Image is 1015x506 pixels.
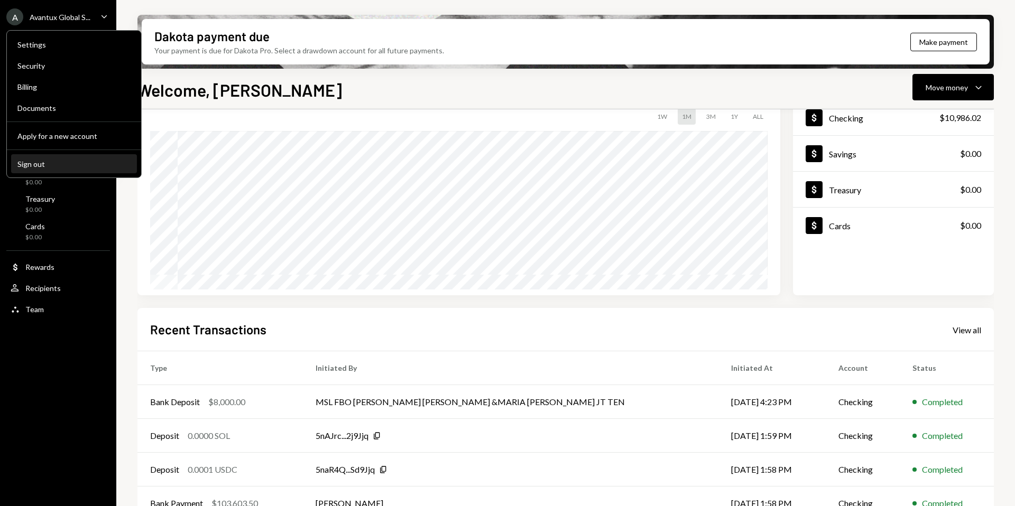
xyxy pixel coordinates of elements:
div: Savings [829,149,856,159]
a: Recipients [6,278,110,297]
div: 1Y [726,108,742,125]
div: $0.00 [960,219,981,232]
div: 5naR4Q...Sd9Jjq [316,463,375,476]
div: 5nAJrc...2j9Jjq [316,429,368,442]
a: Security [11,56,137,75]
div: Treasury [25,194,55,203]
div: Your payment is due for Dakota Pro. Select a drawdown account for all future payments. [154,45,444,56]
div: Sign out [17,160,131,168]
div: ALL [749,108,768,125]
a: Rewards [6,257,110,276]
div: 0.0000 SOL [188,429,230,442]
div: $0.00 [25,205,55,214]
div: Security [17,61,131,70]
div: Apply for a new account [17,132,131,140]
div: 1M [678,108,696,125]
div: Team [25,305,44,314]
div: $10,986.02 [939,111,981,124]
a: Cards$0.00 [6,219,110,244]
td: Checking [826,419,900,453]
button: Sign out [11,155,137,174]
div: Cards [25,222,45,231]
a: Savings$0.00 [793,136,994,171]
div: Checking [829,113,863,123]
div: Completed [922,429,963,442]
h1: Welcome, [PERSON_NAME] [137,79,342,100]
a: Treasury$0.00 [6,191,110,217]
th: Initiated By [303,351,718,385]
td: [DATE] 4:23 PM [718,385,826,419]
div: 3M [702,108,720,125]
a: Documents [11,98,137,117]
a: View all [953,324,981,335]
a: Cards$0.00 [793,208,994,243]
button: Make payment [910,33,977,51]
div: Completed [922,463,963,476]
a: Checking$10,986.02 [793,100,994,135]
div: Deposit [150,429,179,442]
th: Initiated At [718,351,826,385]
div: Move money [926,82,968,93]
div: Avantux Global S... [30,13,90,22]
div: $0.00 [25,178,51,187]
div: Billing [17,82,131,91]
div: 0.0001 USDC [188,463,237,476]
div: 1W [653,108,671,125]
button: Apply for a new account [11,127,137,146]
td: MSL FBO [PERSON_NAME] [PERSON_NAME] &MARIA [PERSON_NAME] JT TEN [303,385,718,419]
div: Settings [17,40,131,49]
div: Treasury [829,185,861,195]
div: $0.00 [960,183,981,196]
div: Rewards [25,263,54,271]
div: Dakota payment due [154,27,270,45]
td: Checking [826,453,900,486]
th: Account [826,351,900,385]
div: $0.00 [960,147,981,160]
th: Status [900,351,994,385]
div: Cards [829,221,851,231]
div: Bank Deposit [150,396,200,408]
a: Team [6,299,110,318]
div: View all [953,325,981,335]
div: Completed [922,396,963,408]
button: Move money [912,74,994,100]
div: $8,000.00 [208,396,245,408]
td: Checking [826,385,900,419]
a: Treasury$0.00 [793,172,994,207]
div: A [6,8,23,25]
th: Type [137,351,303,385]
div: Recipients [25,284,61,293]
td: [DATE] 1:58 PM [718,453,826,486]
a: Settings [11,35,137,54]
div: Deposit [150,463,179,476]
div: $0.00 [25,233,45,242]
div: Documents [17,104,131,113]
a: Billing [11,77,137,96]
h2: Recent Transactions [150,321,266,338]
td: [DATE] 1:59 PM [718,419,826,453]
